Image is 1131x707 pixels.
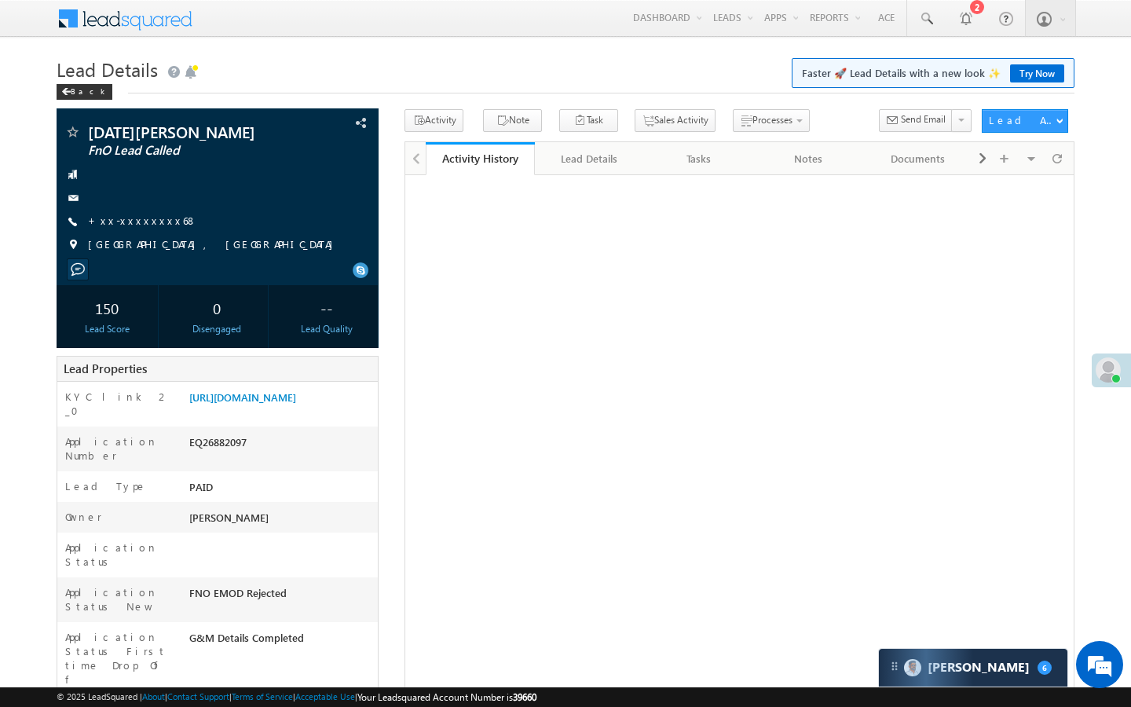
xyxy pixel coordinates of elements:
[189,390,296,404] a: [URL][DOMAIN_NAME]
[185,630,378,652] div: G&M Details Completed
[754,142,864,175] a: Notes
[513,691,536,703] span: 39660
[295,691,355,702] a: Acceptable Use
[60,322,154,336] div: Lead Score
[65,510,102,524] label: Owner
[878,648,1068,687] div: carter-dragCarter[PERSON_NAME]6
[982,109,1068,133] button: Lead Actions
[185,479,378,501] div: PAID
[185,585,378,607] div: FNO EMOD Rejected
[57,690,536,705] span: © 2025 LeadSquared | | | | |
[437,151,524,166] div: Activity History
[802,65,1064,81] span: Faster 🚀 Lead Details with a new look ✨
[767,149,850,168] div: Notes
[167,691,229,702] a: Contact Support
[232,691,293,702] a: Terms of Service
[357,691,536,703] span: Your Leadsquared Account Number is
[733,109,810,132] button: Processes
[547,149,631,168] div: Lead Details
[57,84,112,100] div: Back
[559,109,618,132] button: Task
[635,109,716,132] button: Sales Activity
[57,57,158,82] span: Lead Details
[645,142,755,175] a: Tasks
[64,361,147,376] span: Lead Properties
[1038,661,1052,675] span: 6
[901,112,946,126] span: Send Email
[752,114,792,126] span: Processes
[60,293,154,322] div: 150
[65,479,147,493] label: Lead Type
[426,142,536,175] a: Activity History
[879,109,953,132] button: Send Email
[1010,64,1064,82] a: Try Now
[65,390,174,418] label: KYC link 2_0
[170,293,264,322] div: 0
[483,109,542,132] button: Note
[189,511,269,524] span: [PERSON_NAME]
[888,660,901,672] img: carter-drag
[65,540,174,569] label: Application Status
[142,691,165,702] a: About
[57,83,120,97] a: Back
[88,124,287,140] span: [DATE][PERSON_NAME]
[864,142,974,175] a: Documents
[88,214,197,227] a: +xx-xxxxxxxx68
[65,585,174,614] label: Application Status New
[185,434,378,456] div: EQ26882097
[88,237,341,253] span: [GEOGRAPHIC_DATA], [GEOGRAPHIC_DATA]
[877,149,960,168] div: Documents
[65,630,174,687] label: Application Status First time Drop Off
[989,113,1056,127] div: Lead Actions
[280,322,374,336] div: Lead Quality
[65,434,174,463] label: Application Number
[280,293,374,322] div: --
[170,322,264,336] div: Disengaged
[657,149,741,168] div: Tasks
[88,143,287,159] span: FnO Lead Called
[535,142,645,175] a: Lead Details
[404,109,463,132] button: Activity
